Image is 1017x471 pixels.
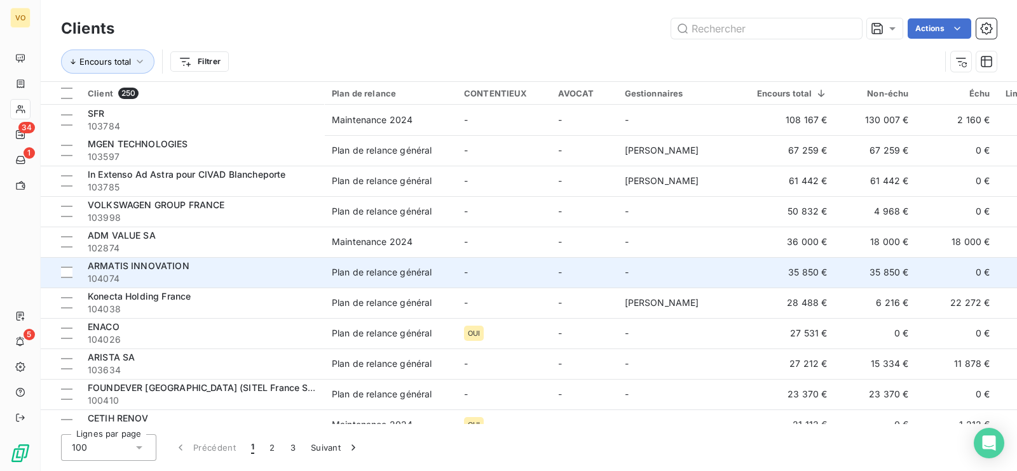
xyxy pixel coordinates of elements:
td: 6 216 € [835,288,917,318]
td: 2 160 € [917,105,998,135]
span: 103634 [88,364,317,376]
td: 36 000 € [749,227,835,257]
div: AVOCAT [558,88,610,98]
h3: Clients [61,17,114,40]
span: - [625,328,629,338]
span: 103785 [88,181,317,194]
td: 0 € [917,318,998,348]
td: 130 007 € [835,105,917,135]
span: - [558,388,562,399]
span: - [625,267,629,277]
div: Gestionnaires [625,88,742,98]
button: 1 [243,434,262,461]
input: Rechercher [671,18,862,39]
span: 102874 [88,242,317,255]
span: ADM VALUE SA [88,230,156,241]
td: 21 113 € [749,409,835,440]
button: 2 [262,434,282,461]
td: 61 442 € [749,166,835,196]
div: Plan de relance général [332,388,432,401]
span: ARISTA SA [88,352,135,362]
span: - [464,175,468,186]
button: Actions [908,18,971,39]
td: 35 850 € [749,257,835,288]
button: Précédent [167,434,243,461]
div: Non-échu [843,88,909,98]
span: [PERSON_NAME] [625,297,699,308]
div: Encours total [757,88,828,98]
div: Plan de relance général [332,205,432,218]
span: VOLKSWAGEN GROUP FRANCE [88,199,224,210]
div: Plan de relance général [332,144,432,157]
div: Plan de relance général [332,327,432,340]
td: 50 832 € [749,196,835,227]
div: Plan de relance [332,88,449,98]
div: Maintenance 2024 [332,235,413,248]
span: - [625,419,629,430]
span: ENACO [88,321,119,332]
span: - [625,206,629,216]
span: [PERSON_NAME] [625,175,699,186]
td: 18 000 € [835,227,917,257]
span: OUI [468,421,480,428]
button: 3 [283,434,303,461]
div: CONTENTIEUX [464,88,543,98]
span: 34 [18,122,35,133]
span: - [464,267,468,277]
div: Plan de relance général [332,266,432,279]
span: 104026 [88,333,317,346]
td: 67 259 € [749,135,835,166]
td: 0 € [835,318,917,348]
span: - [625,236,629,247]
span: [PERSON_NAME] [625,145,699,156]
span: 5 [24,329,35,340]
span: 1 [24,147,35,159]
span: 1 [251,441,254,454]
span: - [464,145,468,156]
div: Maintenance 2024 [332,418,413,431]
td: 108 167 € [749,105,835,135]
span: - [464,297,468,308]
span: In Extenso Ad Astra pour CIVAD Blancheporte [88,169,285,180]
img: Logo LeanPay [10,443,31,463]
div: Plan de relance général [332,175,432,187]
span: 100 [72,441,87,454]
span: - [558,175,562,186]
span: 100410 [88,394,317,407]
span: - [558,206,562,216]
td: 0 € [917,196,998,227]
span: - [625,388,629,399]
span: - [464,114,468,125]
span: - [558,114,562,125]
span: 103597 [88,150,317,163]
div: VO [10,8,31,28]
span: - [464,358,468,369]
span: - [558,297,562,308]
span: - [625,114,629,125]
span: - [625,358,629,369]
td: 67 259 € [835,135,917,166]
div: Plan de relance général [332,357,432,370]
td: 27 212 € [749,348,835,379]
td: 0 € [917,257,998,288]
button: Encours total [61,50,154,74]
td: 27 531 € [749,318,835,348]
td: 0 € [917,135,998,166]
td: 0 € [917,379,998,409]
td: 18 000 € [917,227,998,257]
span: - [558,236,562,247]
span: FOUNDEVER [GEOGRAPHIC_DATA] (SITEL France SAS) [88,382,324,393]
td: 15 334 € [835,348,917,379]
span: 104074 [88,272,317,285]
span: - [464,236,468,247]
span: - [558,328,562,338]
span: Konecta Holding France [88,291,191,302]
div: Maintenance 2024 [332,114,413,126]
span: 103998 [88,211,317,224]
span: SFR [88,108,104,119]
button: Suivant [303,434,367,461]
div: Open Intercom Messenger [974,428,1004,458]
td: 35 850 € [835,257,917,288]
span: Client [88,88,113,98]
span: - [558,358,562,369]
